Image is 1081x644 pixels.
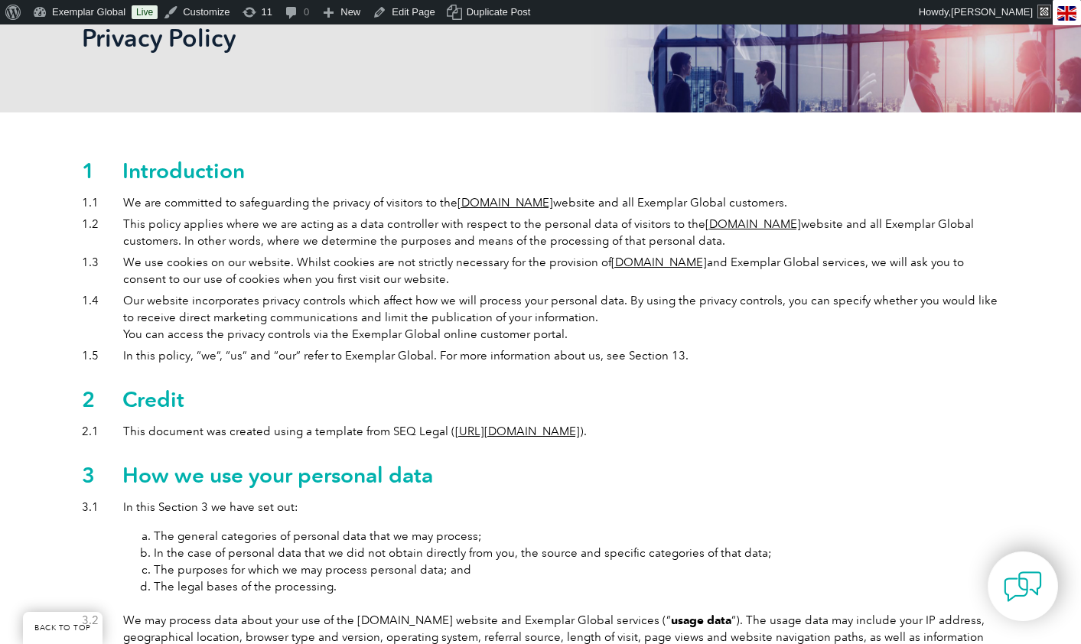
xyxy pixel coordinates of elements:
[123,292,1000,343] div: Our website incorporates privacy controls which affect how we will process your personal data. By...
[1057,6,1076,21] img: en
[132,5,158,19] a: Live
[82,23,236,53] h2: Privacy Policy
[1004,568,1042,606] img: contact-chat.png
[122,158,245,184] h2: Introduction
[123,423,587,440] div: This document was created using a template from SEQ Legal ( ).
[123,254,1000,288] div: We use cookies on our website. Whilst cookies are not strictly necessary for the provision of and...
[23,612,103,644] a: BACK TO TOP
[154,561,772,578] li: The purposes for which we may process personal data; and
[154,545,772,561] li: In the case of personal data that we did not obtain directly from you, the source and specific ca...
[951,6,1033,18] span: [PERSON_NAME]
[705,217,801,231] a: [DOMAIN_NAME]
[123,499,772,516] p: In this Section 3 we have set out:
[123,216,1000,249] div: This policy applies where we are acting as a data controller with respect to the personal data of...
[123,194,787,211] div: We are committed to safeguarding the privacy of visitors to the website and all Exemplar Global c...
[671,613,731,627] strong: usage data
[154,578,772,595] li: The legal bases of the processing.
[122,462,433,488] h2: How we use your personal data
[611,255,707,269] a: [DOMAIN_NAME]
[457,196,553,210] a: [DOMAIN_NAME]
[122,386,184,412] h2: Credit
[154,528,772,545] li: The general categories of personal data that we may process;
[455,424,580,438] a: [URL][DOMAIN_NAME]
[123,347,689,364] div: In this policy, “we”, “us” and “our” refer to Exemplar Global. For more information about us, see...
